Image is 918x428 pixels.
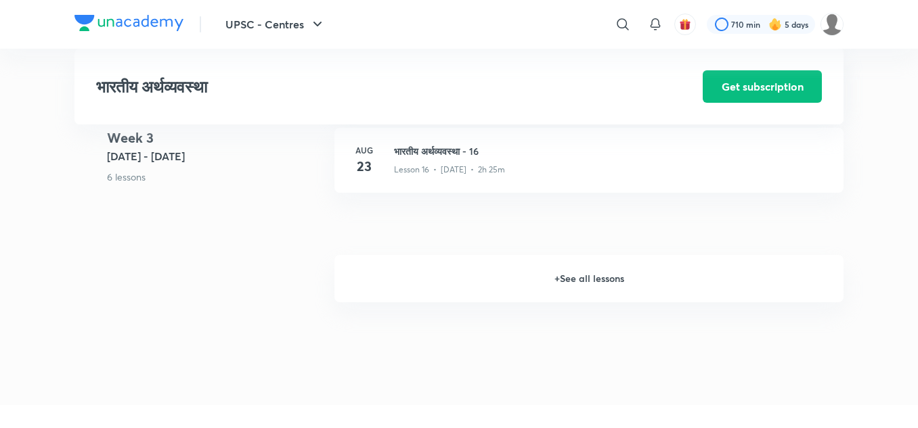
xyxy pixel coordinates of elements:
img: streak [768,18,782,31]
h6: Aug [351,144,378,156]
img: avatar [679,18,691,30]
h6: + See all lessons [334,255,844,302]
img: amit tripathi [821,13,844,36]
img: Company Logo [74,15,183,31]
h4: Week 3 [107,128,324,148]
h4: 23 [351,156,378,176]
h3: भारतीय अर्थव्यवस्था [96,77,626,97]
h3: भारतीय अर्थव्यवस्था - 16 [394,144,827,158]
p: Lesson 16 • [DATE] • 2h 25m [394,164,505,176]
a: Aug23भारतीय अर्थव्यवस्था - 16Lesson 16 • [DATE] • 2h 25m [334,128,844,209]
button: UPSC - Centres [217,11,334,38]
button: Get subscription [703,70,822,103]
a: Company Logo [74,15,183,34]
p: 6 lessons [107,170,324,184]
button: avatar [674,14,696,35]
h5: [DATE] - [DATE] [107,148,324,164]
